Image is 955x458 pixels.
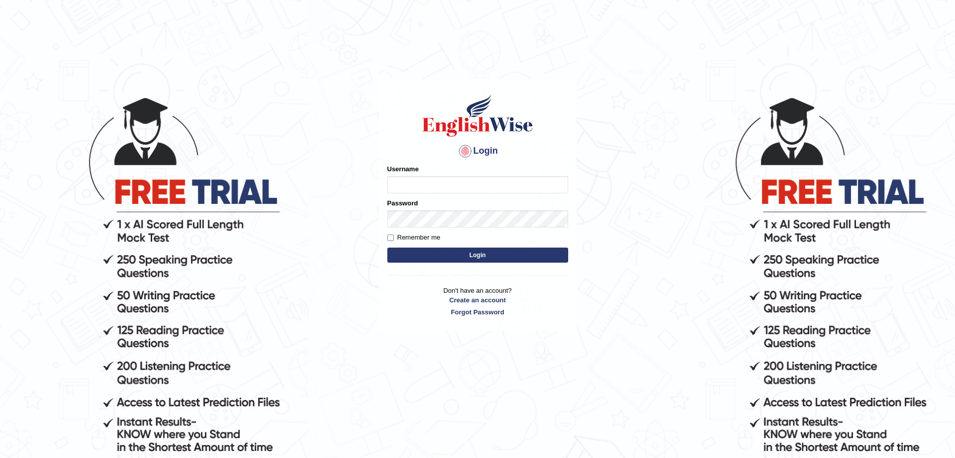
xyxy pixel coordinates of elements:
label: Remember me [387,233,441,243]
p: Don't have an account? [387,286,568,317]
h4: Login [387,143,568,159]
img: Logo of English Wise sign in for intelligent practice with AI [420,93,535,138]
a: Create an account [387,295,568,305]
a: Forgot Password [387,307,568,317]
label: Password [387,198,418,208]
input: Remember me [387,235,394,241]
button: Login [387,248,568,263]
label: Username [387,164,419,174]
